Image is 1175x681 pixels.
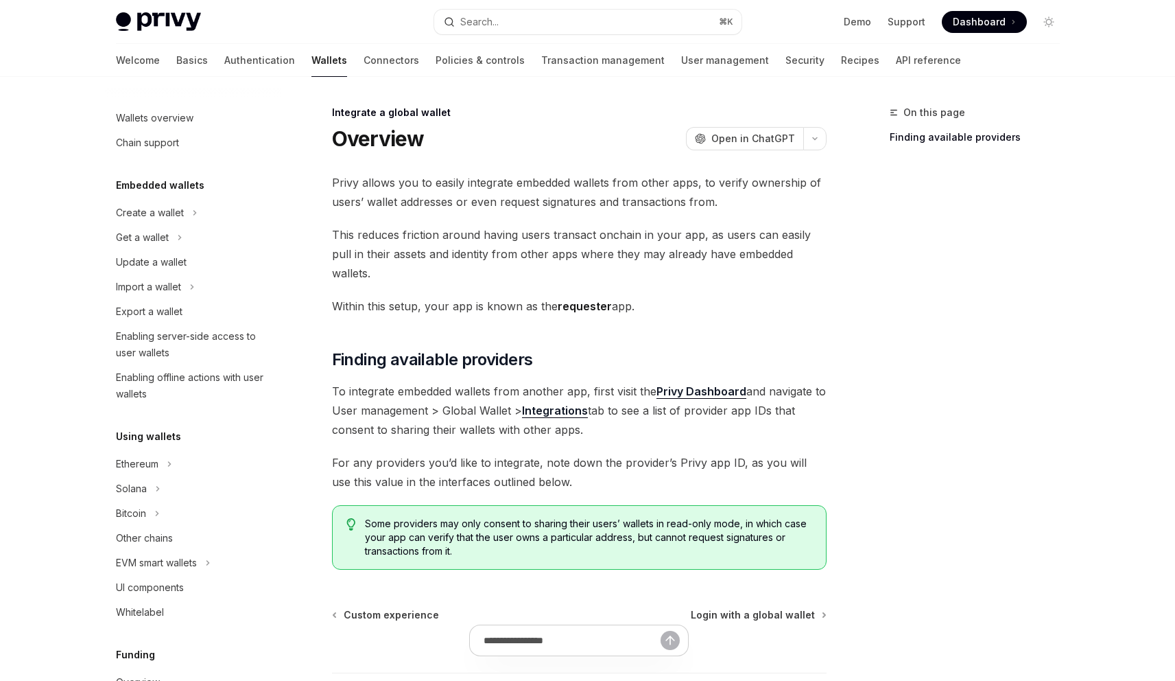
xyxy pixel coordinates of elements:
span: For any providers you’d like to integrate, note down the provider’s Privy app ID, as you will use... [332,453,827,492]
div: Import a wallet [116,279,181,295]
a: Chain support [105,130,281,155]
a: Whitelabel [105,600,281,625]
a: Wallets [311,44,347,77]
a: Update a wallet [105,250,281,275]
div: Enabling server-side access to user wallets [116,328,272,361]
div: Whitelabel [116,604,164,621]
span: To integrate embedded wallets from another app, first visit the and navigate to User management >... [332,382,827,439]
a: Support [888,15,925,29]
button: Open in ChatGPT [686,127,803,150]
a: Authentication [224,44,295,77]
h5: Using wallets [116,428,181,445]
span: This reduces friction around having users transact onchain in your app, as users can easily pull ... [332,225,827,283]
h1: Overview [332,126,425,151]
strong: requester [558,299,612,313]
a: Enabling server-side access to user wallets [105,324,281,365]
button: Search...⌘K [434,10,741,34]
div: Bitcoin [116,505,146,522]
span: Finding available providers [332,349,533,371]
strong: Privy Dashboard [656,384,746,398]
div: Ethereum [116,456,158,472]
div: Update a wallet [116,254,187,270]
div: EVM smart wallets [116,555,197,571]
h5: Funding [116,647,155,663]
div: Create a wallet [116,205,184,221]
h5: Embedded wallets [116,177,204,194]
button: Send message [661,631,680,650]
div: Search... [460,14,499,30]
div: Integrate a global wallet [332,106,827,119]
span: Some providers may only consent to sharing their users’ wallets in read-only mode, in which case ... [365,517,811,558]
span: ⌘ K [719,16,733,27]
a: Integrations [522,404,588,418]
a: Policies & controls [436,44,525,77]
span: On this page [903,104,965,121]
img: light logo [116,12,201,32]
div: Other chains [116,530,173,546]
span: Login with a global wallet [691,608,815,622]
a: Export a wallet [105,299,281,324]
strong: Integrations [522,404,588,417]
a: Custom experience [333,608,439,622]
span: Within this setup, your app is known as the app. [332,297,827,316]
svg: Tip [346,518,356,531]
span: Privy allows you to easily integrate embedded wallets from other apps, to verify ownership of use... [332,173,827,211]
a: Demo [844,15,871,29]
span: Custom experience [344,608,439,622]
a: User management [681,44,769,77]
div: Export a wallet [116,303,182,320]
a: Other chains [105,526,281,551]
div: Enabling offline actions with user wallets [116,369,272,402]
a: Recipes [841,44,879,77]
a: API reference [896,44,961,77]
a: Connectors [364,44,419,77]
div: Solana [116,481,147,497]
div: Chain support [116,135,179,151]
a: Security [785,44,824,77]
span: Dashboard [953,15,1006,29]
a: Transaction management [541,44,665,77]
a: Basics [176,44,208,77]
a: Finding available providers [890,126,1071,148]
a: Enabling offline actions with user wallets [105,365,281,406]
div: Wallets overview [116,110,193,126]
a: Privy Dashboard [656,384,746,399]
div: UI components [116,579,184,596]
a: Welcome [116,44,160,77]
a: Dashboard [942,11,1027,33]
a: Login with a global wallet [691,608,825,622]
div: Get a wallet [116,229,169,246]
span: Open in ChatGPT [711,132,795,146]
a: UI components [105,575,281,600]
a: Wallets overview [105,106,281,130]
button: Toggle dark mode [1038,11,1060,33]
